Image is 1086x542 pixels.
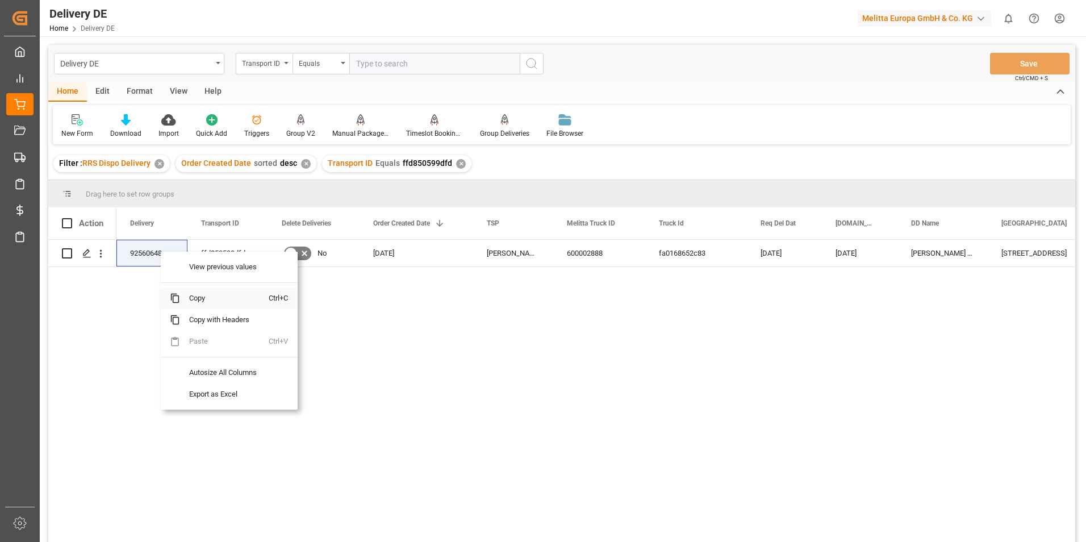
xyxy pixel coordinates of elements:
span: Delivery [130,219,154,227]
span: Ctrl/CMD + S [1015,74,1048,82]
div: Help [196,82,230,102]
span: [GEOGRAPHIC_DATA] [1001,219,1067,227]
span: DD Name [911,219,939,227]
div: [DATE] [822,240,897,266]
div: Home [48,82,87,102]
div: Delivery DE [60,56,212,70]
span: Paste [180,331,269,352]
div: ffd850599dfd [187,240,268,266]
span: Order Created Date [373,219,430,227]
span: Transport ID [328,159,373,168]
span: Delete Deliveries [282,219,331,227]
span: desc [280,159,297,168]
div: File Browser [546,128,583,139]
span: ffd850599dfd [403,159,452,168]
span: Req Del Dat [761,219,796,227]
div: Quick Add [196,128,227,139]
span: sorted [254,159,277,168]
span: Filter : [59,159,82,168]
div: ✕ [456,159,466,169]
button: show 0 new notifications [996,6,1021,31]
div: ✕ [301,159,311,169]
div: Delivery DE [49,5,115,22]
span: Order Created Date [181,159,251,168]
button: open menu [236,53,293,74]
div: View [161,82,196,102]
div: Melitta Europa GmbH & Co. KG [858,10,991,27]
span: View previous values [180,256,269,278]
button: search button [520,53,544,74]
span: Copy with Headers [180,309,269,331]
button: Save [990,53,1070,74]
div: Action [79,218,103,228]
div: 92560648 [116,240,187,266]
div: Group Deliveries [480,128,529,139]
button: Melitta Europa GmbH & Co. KG [858,7,996,29]
div: Transport ID [242,56,281,69]
div: Format [118,82,161,102]
span: Autosize All Columns [180,362,269,383]
span: TSP [487,219,499,227]
div: ✕ [154,159,164,169]
div: Edit [87,82,118,102]
span: No [318,240,327,266]
span: Copy [180,287,269,309]
span: Equals [375,159,400,168]
div: Import [158,128,179,139]
div: New Form [61,128,93,139]
button: open menu [293,53,349,74]
div: fa0168652c83 [645,240,747,266]
div: 600002888 [553,240,645,266]
div: [PERSON_NAME] BENELUX [473,240,553,266]
span: Drag here to set row groups [86,190,174,198]
div: Press SPACE to select this row. [48,240,116,267]
span: Ctrl+C [269,287,293,309]
div: Manual Package TypeDetermination [332,128,389,139]
div: [PERSON_NAME] DC Overijssel [897,240,988,266]
div: Timeslot Booking Report [406,128,463,139]
a: Home [49,24,68,32]
div: Group V2 [286,128,315,139]
span: Ctrl+V [269,331,293,352]
button: open menu [54,53,224,74]
div: [DATE] [747,240,822,266]
span: Melitta Truck ID [567,219,615,227]
span: Truck Id [659,219,684,227]
span: [DOMAIN_NAME] Dat [836,219,874,227]
div: Equals [299,56,337,69]
div: Download [110,128,141,139]
input: Type to search [349,53,520,74]
span: RRS Dispo Delivery [82,159,151,168]
div: [DATE] [360,240,473,266]
div: Triggers [244,128,269,139]
span: Transport ID [201,219,239,227]
span: Export as Excel [180,383,269,405]
button: Help Center [1021,6,1047,31]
